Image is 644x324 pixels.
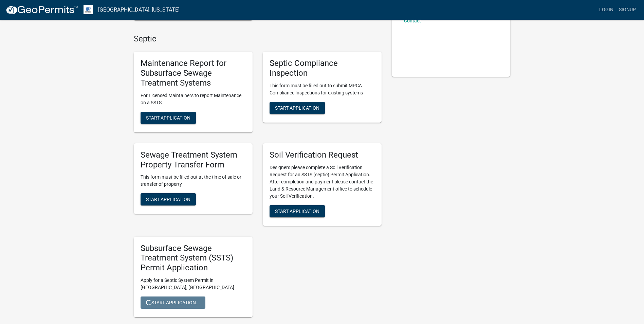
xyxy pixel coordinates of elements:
[146,115,190,120] span: Start Application
[404,18,421,23] a: Contact
[141,174,246,188] p: This form must be filled out at the time of sale or transfer of property
[141,92,246,106] p: For Licensed Maintainers to report Maintenance on a SSTS
[270,58,375,78] h5: Septic Compliance Inspection
[141,150,246,170] h5: Sewage Treatment System Property Transfer Form
[270,82,375,96] p: This form must be filled out to submit MPCA Compliance Inspections for existing systems
[146,197,190,202] span: Start Application
[141,58,246,88] h5: Maintenance Report for Subsurface Sewage Treatment Systems
[98,4,180,16] a: [GEOGRAPHIC_DATA], [US_STATE]
[141,244,246,273] h5: Subsurface Sewage Treatment System (SSTS) Permit Application
[141,277,246,291] p: Apply for a Septic System Permit in [GEOGRAPHIC_DATA], [GEOGRAPHIC_DATA]
[270,150,375,160] h5: Soil Verification Request
[596,3,616,16] a: Login
[141,112,196,124] button: Start Application
[270,102,325,114] button: Start Application
[616,3,639,16] a: Signup
[84,5,93,14] img: Otter Tail County, Minnesota
[275,105,319,110] span: Start Application
[146,300,200,305] span: Start Application...
[270,164,375,200] p: Designers please complete a Soil Verification Request for an SSTS (septic) Permit Application. Af...
[134,34,382,44] h4: Septic
[141,296,205,309] button: Start Application...
[141,193,196,205] button: Start Application
[275,208,319,214] span: Start Application
[270,205,325,217] button: Start Application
